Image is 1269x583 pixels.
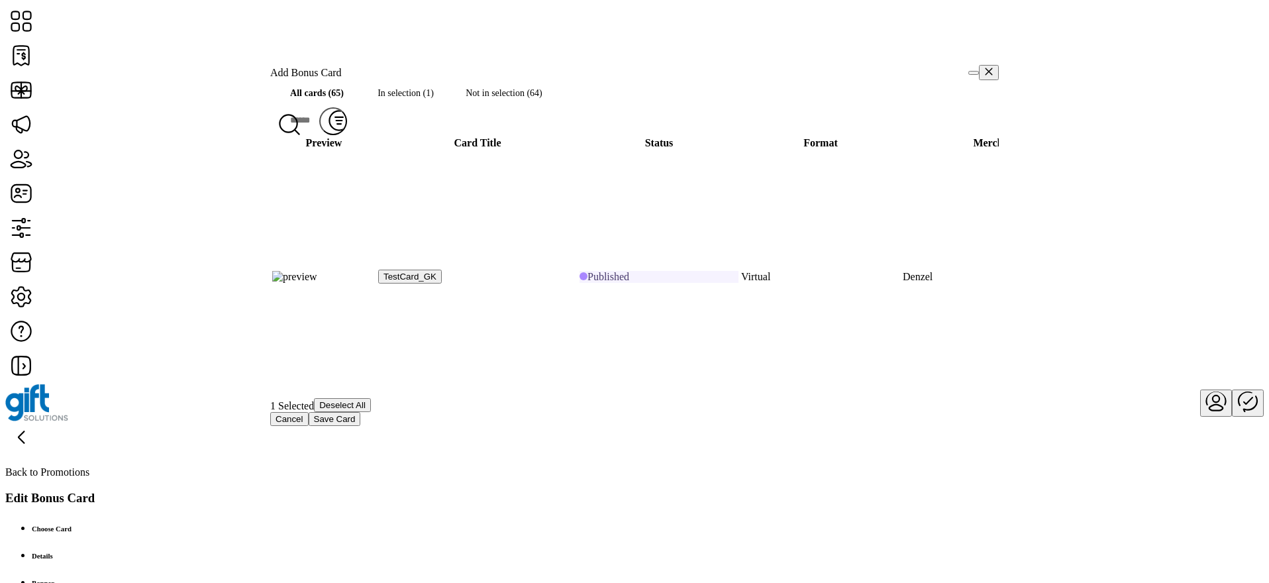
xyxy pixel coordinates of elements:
[448,86,560,100] span: Not in selection (64)
[270,412,309,426] button: Cancel
[314,398,371,412] button: Deselect All
[270,400,314,411] span: 1 Selected
[973,137,1017,148] span: Merchant
[803,137,838,148] span: Format
[741,271,900,283] div: Virtual
[270,67,342,79] span: Add Bonus Card
[309,412,361,426] button: Save Card
[580,137,738,149] div: Status
[448,80,560,106] div: Not in selection (64)
[383,272,436,282] span: TestCard_GK
[364,80,448,106] div: In selection (1)
[364,86,448,100] span: In selection (1)
[319,400,366,410] span: Deselect All
[314,414,356,424] span: Save Card
[272,271,317,283] img: preview
[587,271,629,282] span: Published
[454,137,501,148] span: Card Title
[903,271,1088,283] div: Denzel
[270,80,364,106] div: All cards (65)
[306,137,342,148] span: Preview
[276,414,303,424] span: Cancel
[270,86,364,100] span: All cards (65)
[968,71,979,75] button: Maximize
[319,107,347,135] button: Filter Button
[378,270,442,284] button: TestCard_GK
